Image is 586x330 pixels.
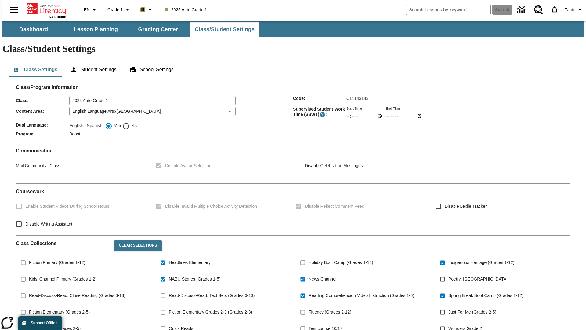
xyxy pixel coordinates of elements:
span: Read-Discuss-Read: Text Sets (Grades 6-13) [169,292,255,299]
label: End Time [386,106,400,111]
span: EN [84,7,90,13]
span: News Channel [309,276,336,282]
span: Kids' Channel Primary (Grades 1-2) [29,276,96,282]
span: NJ Edition [49,15,66,19]
div: English Language Arts/[GEOGRAPHIC_DATA] [69,107,236,116]
button: Class/Student Settings [190,22,259,37]
div: Home [27,2,66,19]
h2: Class/Program Information [16,84,570,90]
button: Grading Center [128,22,189,37]
button: Grade: Grade 1, Select a grade [105,4,134,15]
span: 2025 Auto Grade 1 [165,7,207,13]
span: Poetry: [GEOGRAPHIC_DATA] [448,276,508,282]
div: Class/Student Settings [9,62,577,77]
label: English / Spanish [69,123,102,130]
div: SubNavbar [2,22,260,37]
span: Code : [293,96,346,101]
span: Dual Language : [16,123,69,127]
span: Fiction Elementary Grades 2-3 (Grades 2-3) [169,309,252,315]
span: Tauto [565,7,575,13]
span: No [130,123,137,129]
button: Clear Selections [114,240,162,251]
h2: Course work [16,189,570,194]
span: Headlines Elementary [169,259,211,266]
button: Support Offline [18,316,62,330]
input: search field [406,5,490,15]
span: Class : [16,98,69,103]
button: Dashboard [3,22,64,37]
span: Disable Writing Assistant [25,221,72,227]
div: Class/Program Information [16,90,570,138]
span: Yes [112,123,121,129]
span: Spring Break Boot Camp (Grades 1-12) [448,292,523,299]
span: Disable Celebration Messages [305,163,363,169]
span: Reading Comprehension Video Instruction (Grades 1-6) [309,292,414,299]
h1: Class/Student Settings [2,43,584,54]
span: Fiction Elementary (Grades 2-5) [29,309,90,315]
span: Supervised Student Work Time (SSWT) : [293,107,346,118]
button: Supervised Student Work Time is the timeframe when students can take LevelSet and when lessons ar... [319,112,325,118]
label: Start Time [346,106,362,111]
button: Lesson Planning [65,22,126,37]
h2: Class Collections [16,240,109,246]
span: Disable Avatar Selection [165,163,212,169]
a: Home [27,3,66,15]
div: SubNavbar [2,21,584,37]
button: Student Settings [65,62,121,77]
button: School Settings [125,62,179,77]
button: Open side menu [5,1,23,19]
span: Just For Me (Grades 2-5) [448,309,496,315]
span: Program : [16,131,69,136]
span: B [141,6,144,13]
span: C11143143 [346,96,368,101]
span: Mail Community : [16,163,48,168]
span: NABU Stories (Grades 1-5) [169,276,221,282]
span: Class [48,163,60,168]
button: Boost Class color is light brown. Change class color [138,4,156,15]
button: Class Settings [9,62,62,77]
span: Indigenous Heritage (Grades 1-12) [448,259,514,266]
span: Disable Lexile Tracker [445,203,487,210]
span: Support Offline [31,321,57,325]
span: Grade 1 [107,7,123,13]
button: Language: EN, Select a language [81,4,101,15]
span: Fiction Primary (Grades 1-12) [29,259,85,266]
span: Disable Invalid Multiple Choice Activity Detection [165,203,257,210]
h2: Communication [16,148,570,154]
span: Content Area : [16,109,69,114]
div: Coursework [16,189,570,230]
a: Notifications [547,2,562,18]
span: Holiday Boot Camp (Grades 1-12) [309,259,373,266]
span: Disable Reflect Comment Feed [305,203,364,210]
a: Resource Center, Will open in new tab [530,2,547,18]
div: Communication [16,148,570,178]
span: Fluency (Grades 2-12) [309,309,351,315]
button: Profile/Settings [562,4,586,15]
span: Read-Discuss-Read: Close Reading (Grades 6-13) [29,292,125,299]
a: Data Center [513,2,530,18]
input: Class [69,96,236,105]
span: Enable Student Videos During School Hours [25,203,109,210]
span: Boost [69,131,80,136]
